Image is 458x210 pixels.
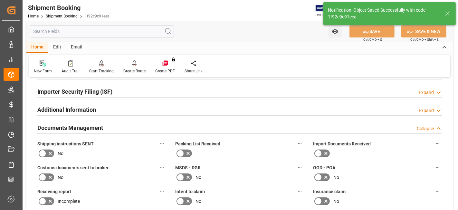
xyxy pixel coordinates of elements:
[363,37,382,42] span: Ctrl/CMD + S
[58,198,80,205] span: Incomplete
[296,187,304,195] button: Intent to claim
[419,89,434,96] div: Expand
[333,174,339,181] span: No
[401,25,446,37] button: SAVE & NEW
[175,188,205,195] span: Intent to claim
[28,3,110,13] div: Shipment Booking
[158,187,166,195] button: Receiving report
[296,163,304,172] button: MSDS - DGR
[26,42,48,53] div: Home
[175,141,220,147] span: Packing List Received
[328,7,439,20] div: Notification: Object Saved Successfully with code 1f92c9c91eea
[196,174,201,181] span: No
[66,42,87,53] div: Email
[419,107,434,114] div: Expand
[316,5,338,16] img: Exertis%20JAM%20-%20Email%20Logo.jpg_1722504956.jpg
[329,25,342,37] button: open menu
[48,42,66,53] div: Edit
[37,123,103,132] h2: Documents Management
[30,25,174,37] input: Search Fields
[37,141,94,147] span: Shipping instructions SENT
[434,187,442,195] button: Insurance claim
[62,68,80,74] div: Audit Trail
[37,105,96,114] h2: Additional Information
[34,68,52,74] div: New Form
[46,14,78,18] a: Shipment Booking
[37,188,71,195] span: Receiving report
[158,139,166,148] button: Shipping instructions SENT
[28,14,39,18] a: Home
[434,139,442,148] button: Import Documents Received
[313,188,346,195] span: Insurance claim
[89,68,114,74] div: Start Tracking
[37,87,112,96] h2: Importer Security Filing (ISF)
[434,163,442,172] button: OGD - PGA
[349,25,395,37] button: SAVE
[313,141,371,147] span: Import Documents Received
[123,68,146,74] div: Create Route
[37,164,109,171] span: Customs documents sent to broker
[333,198,339,205] span: No
[175,164,201,171] span: MSDS - DGR
[58,174,63,181] span: No
[313,164,335,171] span: OGD - PGA
[158,163,166,172] button: Customs documents sent to broker
[58,150,63,157] span: No
[296,139,304,148] button: Packing List Received
[185,68,203,74] div: Share Link
[196,198,201,205] span: No
[417,125,434,132] div: Collapse
[410,37,439,42] span: Ctrl/CMD + Shift + S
